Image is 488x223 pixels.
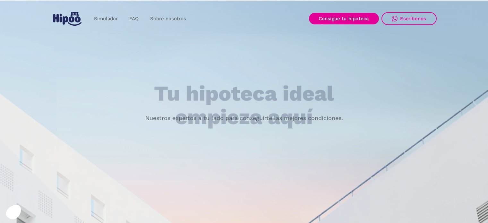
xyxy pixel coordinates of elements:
a: FAQ [124,13,144,25]
a: home [52,9,83,28]
h1: Tu hipoteca ideal empieza aquí [122,82,365,129]
a: Simulador [88,13,124,25]
div: Escríbenos [400,16,426,21]
a: Consigue tu hipoteca [309,13,379,24]
a: Sobre nosotros [144,13,192,25]
a: Escríbenos [381,12,437,25]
